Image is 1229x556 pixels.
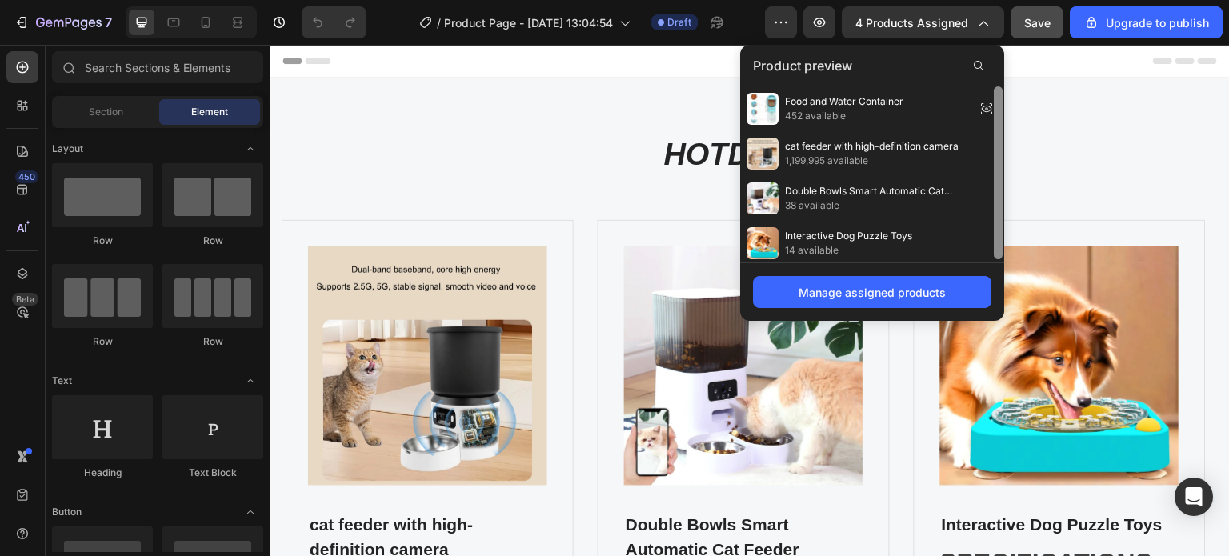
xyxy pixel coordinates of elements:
button: Save [1011,6,1063,38]
img: preview-img [747,93,779,125]
h1: SPECIFICATIONS [671,504,883,533]
span: Layout [52,142,83,156]
div: Row [162,334,263,349]
div: Row [162,234,263,248]
span: Toggle open [238,499,263,525]
div: Heading [52,466,153,480]
a: Interactive Dog Puzzle Toys [671,466,910,495]
span: 4 products assigned [855,14,968,31]
input: Search Sections & Elements [52,51,263,83]
span: Draft [667,15,691,30]
span: 452 available [785,109,903,123]
a: cat feeder with high-definition camera [38,466,278,520]
span: Toggle open [238,368,263,394]
div: 450 [15,170,38,183]
span: Text [52,374,72,388]
span: Product Page - [DATE] 13:04:54 [444,14,613,31]
span: Food and Water Container [785,94,903,109]
div: Text Block [162,466,263,480]
i: HOTDROPS [394,93,566,126]
span: Product preview [753,56,852,75]
div: Open Intercom Messenger [1175,478,1213,516]
div: Row [52,234,153,248]
div: Manage assigned products [799,284,946,301]
button: Manage assigned products [753,276,991,308]
img: preview-img [747,138,779,170]
button: Upgrade to publish [1070,6,1223,38]
div: Row [52,334,153,349]
img: preview-img [747,227,779,259]
span: 38 available [785,198,969,213]
span: / [437,14,441,31]
span: Toggle open [238,136,263,162]
span: Section [89,105,123,119]
p: 7 [105,13,112,32]
span: 14 available [785,243,912,258]
div: Upgrade to publish [1083,14,1209,31]
button: 4 products assigned [842,6,1004,38]
span: Double Bowls Smart Automatic Cat Feeder [785,184,969,198]
span: 1,199,995 available [785,154,959,168]
button: 7 [6,6,119,38]
div: Beta [12,293,38,306]
a: Double Bowls Smart Automatic Cat Feeder [354,466,594,520]
div: Undo/Redo [302,6,366,38]
span: Button [52,505,82,519]
img: preview-img [747,182,779,214]
span: Interactive Dog Puzzle Toys [785,229,912,243]
span: cat feeder with high-definition camera [785,139,959,154]
span: Save [1024,16,1051,30]
span: Element [191,105,228,119]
